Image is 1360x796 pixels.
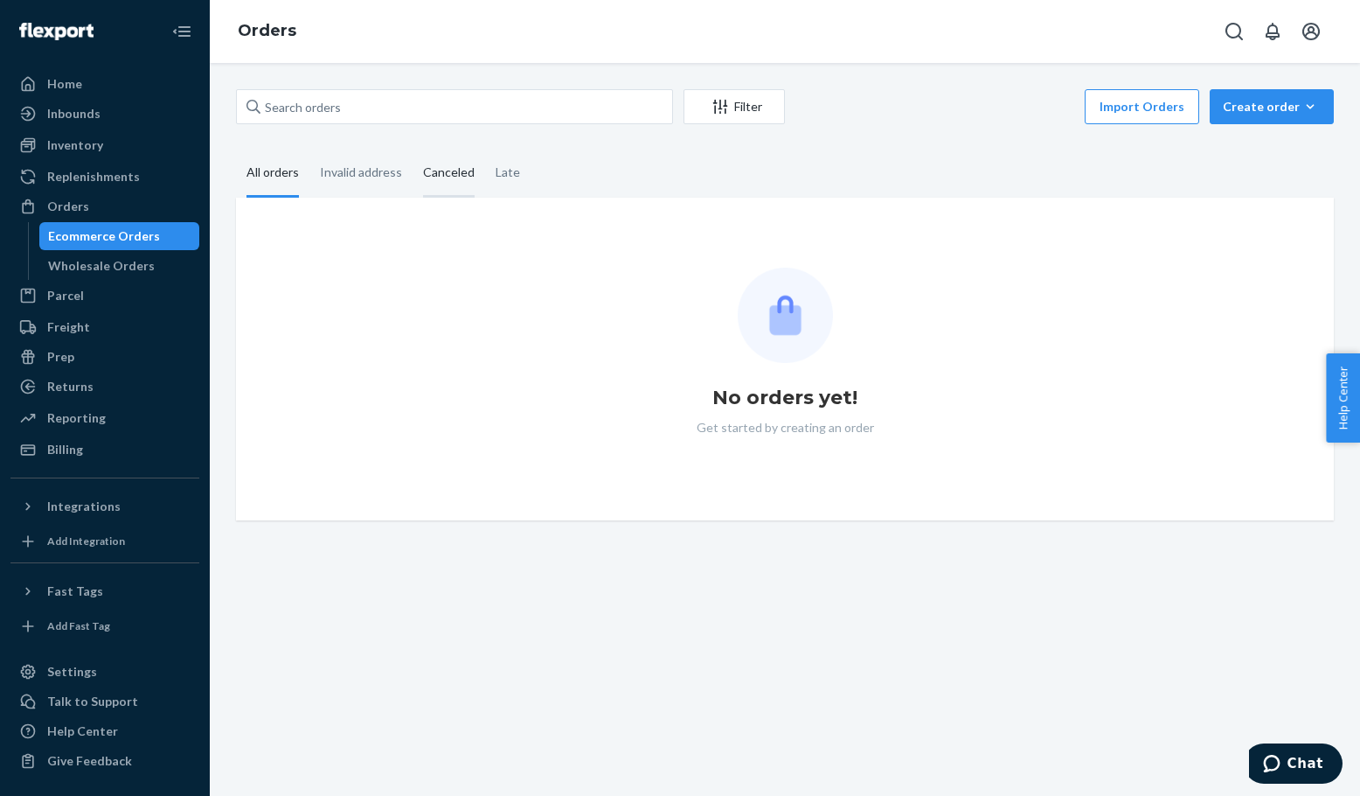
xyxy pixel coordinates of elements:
a: Reporting [10,404,199,432]
input: Search orders [236,89,673,124]
button: Close Navigation [164,14,199,49]
img: Flexport logo [19,23,94,40]
div: Help Center [47,723,118,740]
a: Home [10,70,199,98]
div: Prep [47,348,74,366]
div: Returns [47,378,94,395]
a: Returns [10,373,199,401]
div: Canceled [423,150,475,198]
a: Replenishments [10,163,199,191]
a: Ecommerce Orders [39,222,200,250]
div: Inventory [47,136,103,154]
div: Invalid address [320,150,402,195]
div: Ecommerce Orders [48,227,160,245]
a: Orders [238,21,296,40]
button: Talk to Support [10,688,199,716]
a: Freight [10,313,199,341]
div: Settings [47,663,97,681]
a: Inbounds [10,100,199,128]
a: Help Center [10,717,199,745]
div: Inbounds [47,105,101,122]
a: Billing [10,436,199,464]
button: Open Search Box [1217,14,1252,49]
button: Open account menu [1294,14,1329,49]
a: Add Fast Tag [10,612,199,640]
div: Filter [684,98,784,115]
div: Reporting [47,409,106,427]
a: Parcel [10,282,199,310]
div: Create order [1223,98,1321,115]
div: Wholesale Orders [48,257,155,275]
button: Fast Tags [10,577,199,605]
h1: No orders yet! [712,384,857,412]
a: Wholesale Orders [39,252,200,280]
button: Give Feedback [10,747,199,775]
button: Create order [1210,89,1334,124]
button: Integrations [10,492,199,520]
button: Help Center [1326,353,1360,443]
button: Filter [683,89,785,124]
button: Open notifications [1255,14,1290,49]
div: Home [47,75,82,93]
a: Prep [10,343,199,371]
div: Give Feedback [47,752,132,770]
iframe: Opens a widget where you can chat to one of our agents [1249,744,1343,787]
div: Replenishments [47,168,140,185]
div: Talk to Support [47,693,138,710]
p: Get started by creating an order [697,419,874,436]
div: Fast Tags [47,583,103,600]
div: Integrations [47,498,121,515]
div: Billing [47,441,83,458]
div: Freight [47,318,90,336]
a: Settings [10,658,199,686]
a: Orders [10,192,199,220]
div: Orders [47,198,89,215]
ol: breadcrumbs [224,6,310,57]
div: Add Fast Tag [47,618,110,633]
div: All orders [246,150,299,198]
a: Inventory [10,131,199,159]
div: Add Integration [47,534,125,548]
img: Empty list [738,268,833,363]
button: Import Orders [1085,89,1199,124]
div: Late [496,150,520,195]
a: Add Integration [10,527,199,555]
div: Parcel [47,287,84,304]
